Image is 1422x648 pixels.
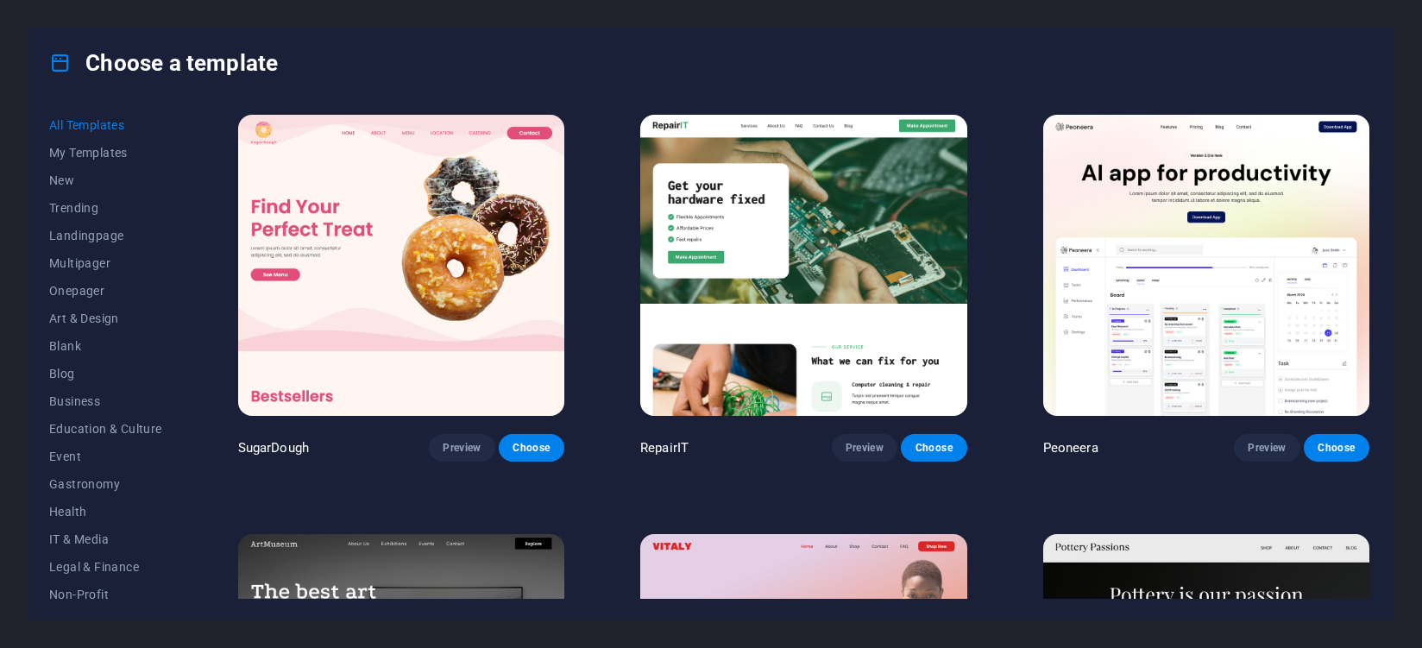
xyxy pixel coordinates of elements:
[49,139,162,167] button: My Templates
[49,553,162,581] button: Legal & Finance
[49,332,162,360] button: Blank
[49,339,162,353] span: Blank
[49,387,162,415] button: Business
[49,49,278,77] h4: Choose a template
[238,439,309,456] p: SugarDough
[49,256,162,270] span: Multipager
[640,439,689,456] p: RepairIT
[49,443,162,470] button: Event
[49,450,162,463] span: Event
[49,146,162,160] span: My Templates
[1234,434,1299,462] button: Preview
[499,434,564,462] button: Choose
[1043,439,1098,456] p: Peoneera
[49,470,162,498] button: Gastronomy
[49,111,162,139] button: All Templates
[49,477,162,491] span: Gastronomy
[49,305,162,332] button: Art & Design
[49,249,162,277] button: Multipager
[49,167,162,194] button: New
[49,581,162,608] button: Non-Profit
[49,201,162,215] span: Trending
[901,434,966,462] button: Choose
[1043,115,1369,416] img: Peoneera
[429,434,494,462] button: Preview
[1304,434,1369,462] button: Choose
[49,532,162,546] span: IT & Media
[832,434,897,462] button: Preview
[513,441,551,455] span: Choose
[49,422,162,436] span: Education & Culture
[238,115,564,416] img: SugarDough
[49,194,162,222] button: Trending
[640,115,966,416] img: RepairIT
[49,415,162,443] button: Education & Culture
[846,441,884,455] span: Preview
[49,498,162,525] button: Health
[49,277,162,305] button: Onepager
[49,525,162,553] button: IT & Media
[1248,441,1286,455] span: Preview
[49,118,162,132] span: All Templates
[49,394,162,408] span: Business
[443,441,481,455] span: Preview
[49,360,162,387] button: Blog
[49,284,162,298] span: Onepager
[49,311,162,325] span: Art & Design
[49,588,162,601] span: Non-Profit
[49,505,162,519] span: Health
[49,367,162,381] span: Blog
[1318,441,1356,455] span: Choose
[49,173,162,187] span: New
[915,441,953,455] span: Choose
[49,222,162,249] button: Landingpage
[49,229,162,242] span: Landingpage
[49,560,162,574] span: Legal & Finance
